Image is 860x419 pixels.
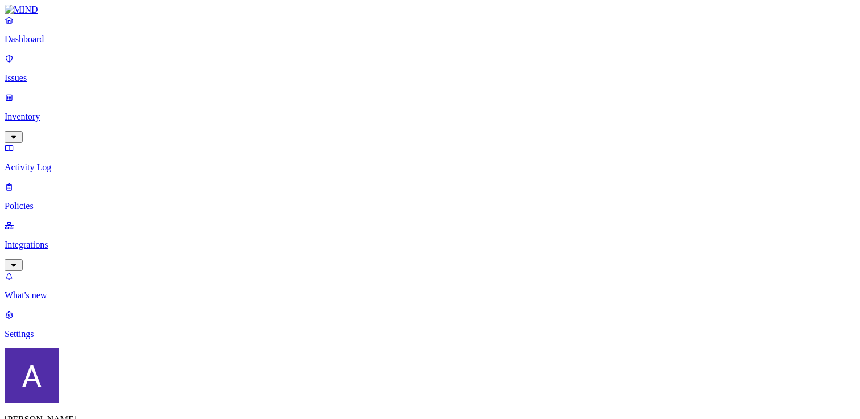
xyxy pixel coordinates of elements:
[5,201,855,211] p: Policies
[5,240,855,250] p: Integrations
[5,290,855,301] p: What's new
[5,220,855,269] a: Integrations
[5,271,855,301] a: What's new
[5,34,855,44] p: Dashboard
[5,5,38,15] img: MIND
[5,329,855,339] p: Settings
[5,92,855,141] a: Inventory
[5,73,855,83] p: Issues
[5,15,855,44] a: Dashboard
[5,348,59,403] img: Avigail Bronznick
[5,54,855,83] a: Issues
[5,182,855,211] a: Policies
[5,143,855,172] a: Activity Log
[5,112,855,122] p: Inventory
[5,5,855,15] a: MIND
[5,162,855,172] p: Activity Log
[5,310,855,339] a: Settings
